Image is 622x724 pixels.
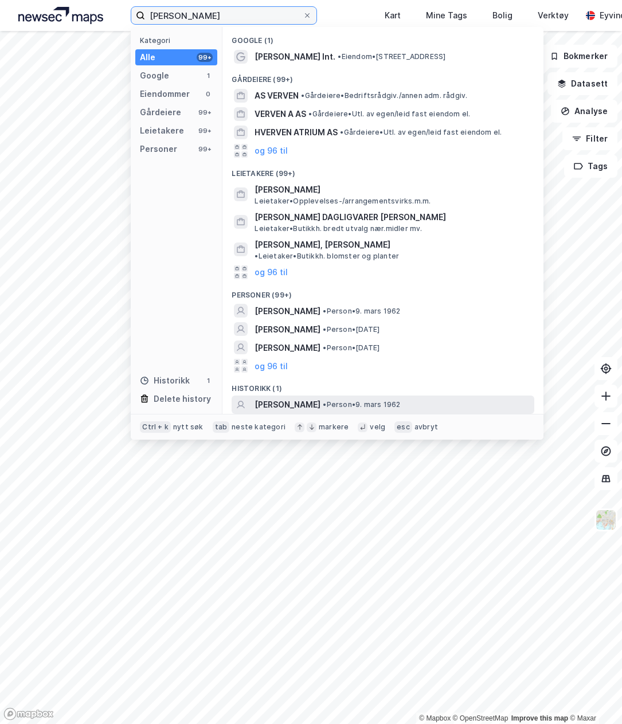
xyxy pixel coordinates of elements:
span: Person • 9. mars 1962 [323,400,400,409]
div: 1 [204,376,213,385]
div: Personer [140,142,177,156]
span: Gårdeiere • Utl. av egen/leid fast eiendom el. [340,128,502,137]
span: [PERSON_NAME] [255,183,530,197]
button: Filter [562,127,617,150]
span: [PERSON_NAME] DAGLIGVARER [PERSON_NAME] [255,210,530,224]
div: Historikk [140,374,190,388]
div: Leietakere [140,124,184,138]
div: avbryt [414,422,438,432]
span: Leietaker • Butikkh. bredt utvalg nær.midler mv. [255,224,422,233]
span: • [323,325,326,334]
div: 99+ [197,108,213,117]
span: • [255,252,258,260]
div: velg [370,422,385,432]
iframe: Chat Widget [565,669,622,724]
div: 99+ [197,53,213,62]
div: Kontrollprogram for chat [565,669,622,724]
div: nytt søk [173,422,204,432]
span: • [323,307,326,315]
span: Leietaker • Opplevelses-/arrangementsvirks.m.m. [255,197,431,206]
span: Person • [DATE] [323,325,380,334]
div: Kart [385,9,401,22]
button: Analyse [551,100,617,123]
a: Mapbox homepage [3,707,54,721]
button: og 96 til [255,359,288,373]
div: 0 [204,89,213,99]
img: logo.a4113a55bc3d86da70a041830d287a7e.svg [18,7,103,24]
img: Z [595,509,617,531]
span: • [340,128,343,136]
div: Kategori [140,36,217,45]
div: 99+ [197,144,213,154]
div: Mine Tags [426,9,467,22]
div: Personer (99+) [222,281,543,302]
span: • [308,109,312,118]
div: Google [140,69,169,83]
div: Gårdeiere [140,105,181,119]
span: Gårdeiere • Utl. av egen/leid fast eiendom el. [308,109,470,119]
span: HVERVEN ATRIUM AS [255,126,338,139]
span: [PERSON_NAME] [255,398,320,412]
a: OpenStreetMap [453,714,508,722]
button: og 96 til [255,144,288,158]
span: Eiendom • [STREET_ADDRESS] [338,52,445,61]
a: Mapbox [419,714,451,722]
a: Improve this map [511,714,568,722]
div: Eiendommer [140,87,190,101]
div: Google (1) [222,27,543,48]
button: Tags [564,155,617,178]
span: Leietaker • Butikkh. blomster og planter [255,252,399,261]
span: [PERSON_NAME] [255,304,320,318]
div: Alle [140,50,155,64]
div: 99+ [197,126,213,135]
span: • [323,343,326,352]
span: VERVEN A AS [255,107,306,121]
button: Bokmerker [540,45,617,68]
span: • [301,91,304,100]
span: • [323,400,326,409]
div: markere [319,422,349,432]
span: [PERSON_NAME] [255,341,320,355]
span: [PERSON_NAME] Int. [255,50,335,64]
div: Leietakere (99+) [222,160,543,181]
div: esc [394,421,412,433]
div: Delete history [154,392,211,406]
span: Person • 9. mars 1962 [323,307,400,316]
span: AS VERVEN [255,89,299,103]
span: • [338,52,341,61]
div: neste kategori [232,422,285,432]
div: Historikk (1) [222,375,543,396]
span: [PERSON_NAME] [255,323,320,336]
span: [PERSON_NAME], [PERSON_NAME] [255,238,390,252]
div: Bolig [492,9,513,22]
span: Person • [DATE] [323,343,380,353]
div: tab [213,421,230,433]
div: Gårdeiere (99+) [222,66,543,87]
input: Søk på adresse, matrikkel, gårdeiere, leietakere eller personer [145,7,303,24]
button: og 96 til [255,265,288,279]
span: Gårdeiere • Bedriftsrådgiv./annen adm. rådgiv. [301,91,467,100]
button: Datasett [547,72,617,95]
div: 1 [204,71,213,80]
div: Verktøy [538,9,569,22]
div: Ctrl + k [140,421,171,433]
